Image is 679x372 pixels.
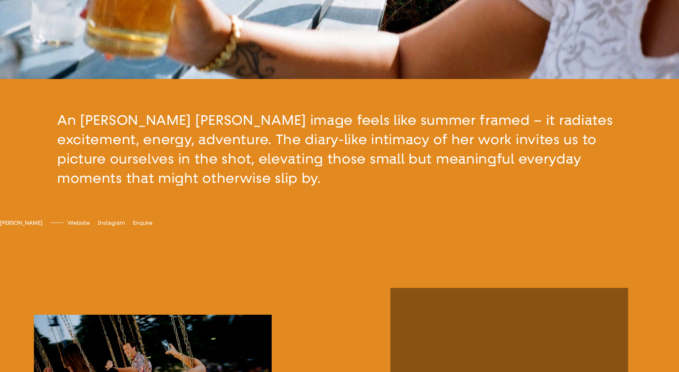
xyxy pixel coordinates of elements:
[98,220,125,226] a: Instagramemilyscarlettromain
[133,220,153,226] a: Enquire[EMAIL_ADDRESS][DOMAIN_NAME]
[67,220,90,226] a: Website[DOMAIN_NAME]
[133,220,153,226] span: Enquire
[98,220,125,226] span: Instagram
[67,220,90,226] span: Website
